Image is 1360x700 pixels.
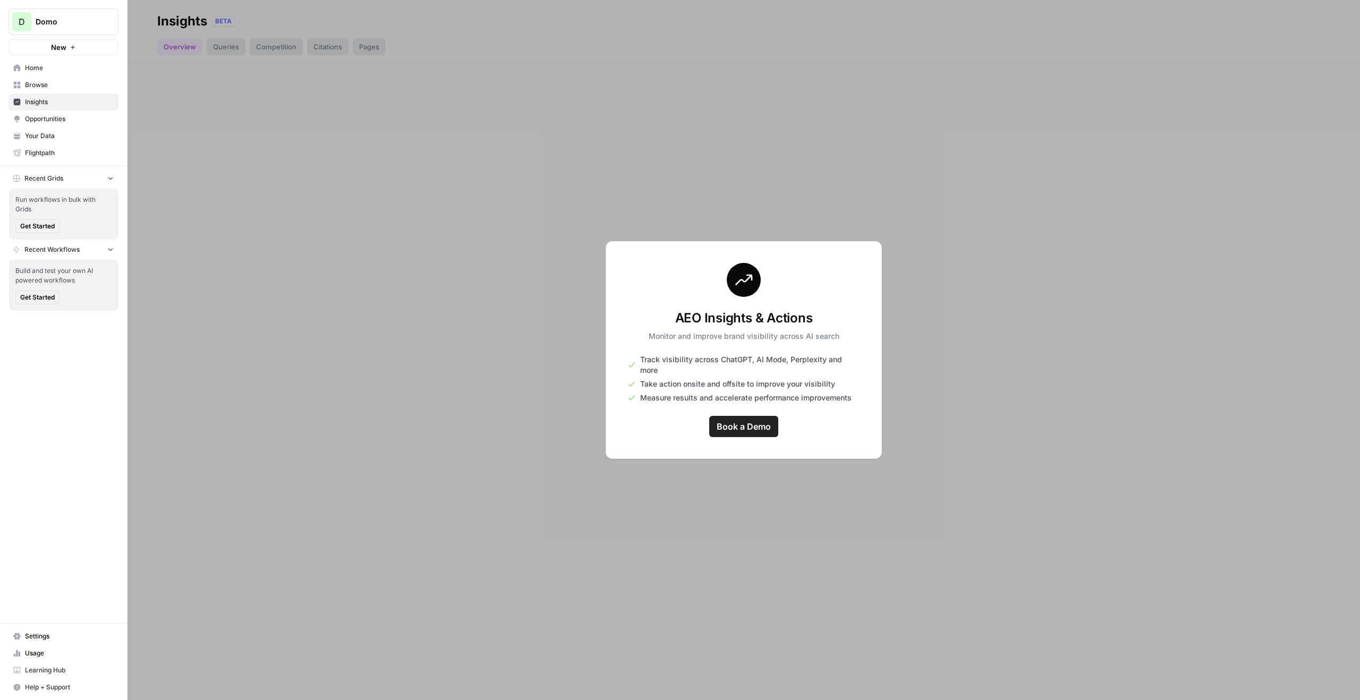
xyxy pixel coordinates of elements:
span: Your Data [25,131,114,141]
a: Browse [8,76,118,93]
span: Measure results and accelerate performance improvements [640,392,852,403]
button: Workspace: Domo [8,8,118,35]
span: Run workflows in bulk with Grids [15,195,112,214]
span: Recent Grids [24,174,63,183]
p: Monitor and improve brand visibility across AI search [649,331,839,342]
a: Flightpath [8,144,118,161]
button: New [8,39,118,55]
a: Home [8,59,118,76]
span: Browse [25,80,114,90]
button: Recent Workflows [8,242,118,258]
span: Track visibility across ChatGPT, AI Mode, Perplexity and more [640,354,860,375]
span: Settings [25,631,114,641]
span: D [19,15,25,28]
span: Get Started [20,293,55,302]
span: New [51,42,66,53]
a: Your Data [8,127,118,144]
span: Book a Demo [717,420,771,433]
a: Insights [8,93,118,110]
button: Get Started [15,219,59,233]
button: Help + Support [8,679,118,696]
a: Learning Hub [8,662,118,679]
span: Domo [36,16,100,27]
span: Flightpath [25,148,114,158]
span: Opportunities [25,114,114,124]
a: Usage [8,645,118,662]
span: Take action onsite and offsite to improve your visibility [640,379,835,389]
span: Insights [25,97,114,107]
span: Help + Support [25,682,114,692]
button: Recent Grids [8,170,118,186]
h3: AEO Insights & Actions [649,310,839,327]
span: Get Started [20,221,55,231]
span: Learning Hub [25,665,114,675]
span: Build and test your own AI powered workflows [15,266,112,285]
span: Usage [25,648,114,658]
span: Home [25,63,114,73]
a: Settings [8,628,118,645]
a: Opportunities [8,110,118,127]
span: Recent Workflows [24,245,80,254]
a: Book a Demo [709,416,778,437]
button: Get Started [15,291,59,304]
